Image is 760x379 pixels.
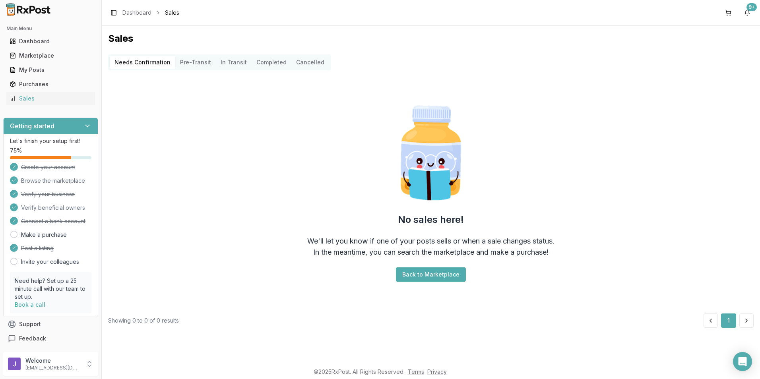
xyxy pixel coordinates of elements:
div: My Posts [10,66,92,74]
a: Privacy [427,368,447,375]
span: Sales [165,9,179,17]
span: Create your account [21,163,75,171]
p: Welcome [25,357,81,365]
div: We'll let you know if one of your posts sells or when a sale changes status. [307,236,554,247]
div: Marketplace [10,52,92,60]
h3: Getting started [10,121,54,131]
div: 9+ [746,3,757,11]
img: Smart Pill Bottle [380,102,482,204]
button: Completed [252,56,291,69]
div: Open Intercom Messenger [733,352,752,371]
span: Verify your business [21,190,75,198]
div: Dashboard [10,37,92,45]
button: 1 [721,313,736,328]
img: RxPost Logo [3,3,54,16]
button: My Posts [3,64,98,76]
span: Verify beneficial owners [21,204,85,212]
a: Purchases [6,77,95,91]
a: My Posts [6,63,95,77]
a: Sales [6,91,95,106]
button: Support [3,317,98,331]
h2: Main Menu [6,25,95,32]
div: Showing 0 to 0 of 0 results [108,317,179,325]
button: Purchases [3,78,98,91]
img: User avatar [8,358,21,370]
span: 75 % [10,147,22,155]
a: Make a purchase [21,231,67,239]
button: Back to Marketplace [396,267,466,282]
h2: No sales here! [398,213,464,226]
span: Post a listing [21,244,54,252]
nav: breadcrumb [122,9,179,17]
button: Pre-Transit [175,56,216,69]
p: Let's finish your setup first! [10,137,91,145]
span: Browse the marketplace [21,177,85,185]
button: Feedback [3,331,98,346]
a: Dashboard [122,9,151,17]
button: 9+ [741,6,754,19]
button: Marketplace [3,49,98,62]
div: Sales [10,95,92,102]
button: In Transit [216,56,252,69]
h1: Sales [108,32,754,45]
a: Invite your colleagues [21,258,79,266]
span: Connect a bank account [21,217,85,225]
a: Dashboard [6,34,95,48]
a: Book a call [15,301,45,308]
div: In the meantime, you can search the marketplace and make a purchase! [313,247,549,258]
span: Feedback [19,335,46,342]
button: Dashboard [3,35,98,48]
p: Need help? Set up a 25 minute call with our team to set up. [15,277,87,301]
a: Marketplace [6,48,95,63]
button: Needs Confirmation [110,56,175,69]
a: Terms [408,368,424,375]
button: Sales [3,92,98,105]
button: Cancelled [291,56,329,69]
div: Purchases [10,80,92,88]
p: [EMAIL_ADDRESS][DOMAIN_NAME] [25,365,81,371]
